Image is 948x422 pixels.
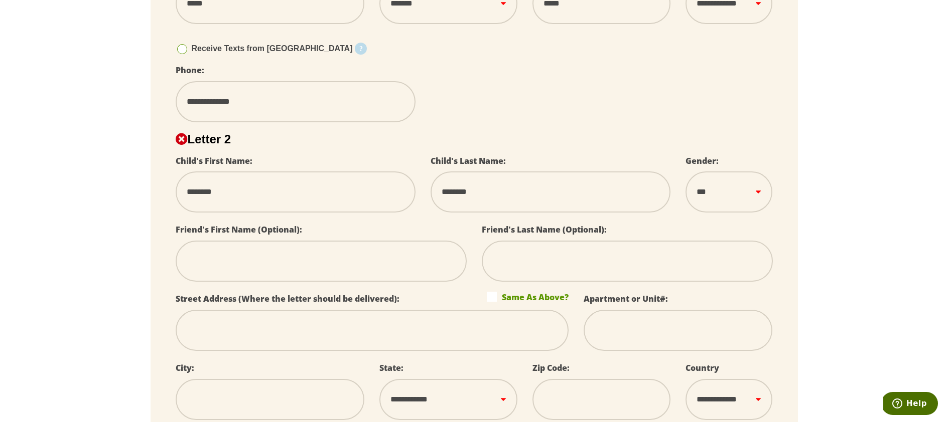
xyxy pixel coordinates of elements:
[532,362,570,373] label: Zip Code:
[431,155,506,166] label: Child's Last Name:
[487,292,569,302] label: Same As Above?
[883,392,938,417] iframe: Opens a widget where you can find more information
[176,293,399,304] label: Street Address (Where the letter should be delivered):
[584,293,668,304] label: Apartment or Unit#:
[379,362,403,373] label: State:
[176,224,302,235] label: Friend's First Name (Optional):
[176,65,204,76] label: Phone:
[482,224,607,235] label: Friend's Last Name (Optional):
[686,362,719,373] label: Country
[176,132,773,146] h2: Letter 2
[176,155,252,166] label: Child's First Name:
[192,44,353,53] span: Receive Texts from [GEOGRAPHIC_DATA]
[686,155,719,166] label: Gender:
[176,362,194,373] label: City:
